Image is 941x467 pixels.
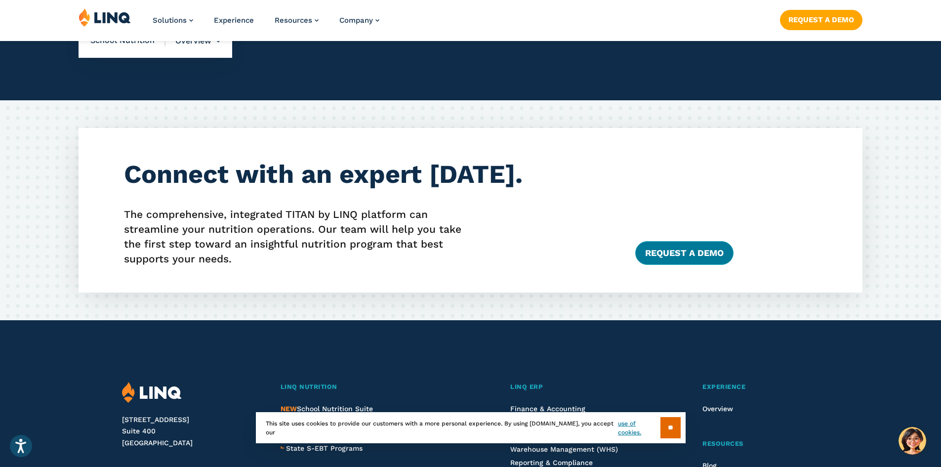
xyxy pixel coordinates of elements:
a: LINQ Nutrition [281,382,459,392]
a: Experience [702,382,818,392]
li: Overview [165,24,220,58]
a: NEWSchool Nutrition Suite [281,405,373,413]
span: NEW [281,405,297,413]
span: School Nutrition [90,36,165,46]
a: Request a Demo [780,10,862,30]
a: LINQ ERP [510,382,651,392]
div: This site uses cookies to provide our customers with a more personal experience. By using [DOMAIN... [256,412,686,443]
nav: Primary Navigation [153,8,379,41]
span: Experience [702,383,745,390]
button: Hello, have a question? Let’s chat. [899,427,926,455]
img: LINQ | K‑12 Software [79,8,131,27]
h3: Connect with an expert [DATE]. [124,160,611,189]
a: use of cookies. [618,419,660,437]
a: Resources [275,16,319,25]
a: Overview [702,405,733,413]
address: [STREET_ADDRESS] Suite 400 [GEOGRAPHIC_DATA] [122,414,257,449]
span: School Nutrition Suite [281,405,373,413]
p: The comprehensive, integrated TITAN by LINQ platform can streamline your nutrition operations. Ou... [124,207,611,266]
span: Company [339,16,373,25]
a: Experience [214,16,254,25]
a: Finance & Accounting [510,405,585,413]
img: LINQ | K‑12 Software [122,382,182,403]
a: Reporting & Compliance [510,459,593,467]
nav: Button Navigation [780,8,862,30]
a: Request a Demo [635,241,734,265]
span: LINQ ERP [510,383,543,390]
span: LINQ Nutrition [281,383,337,390]
span: Resources [275,16,312,25]
a: Solutions [153,16,193,25]
a: Company [339,16,379,25]
span: Solutions [153,16,187,25]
